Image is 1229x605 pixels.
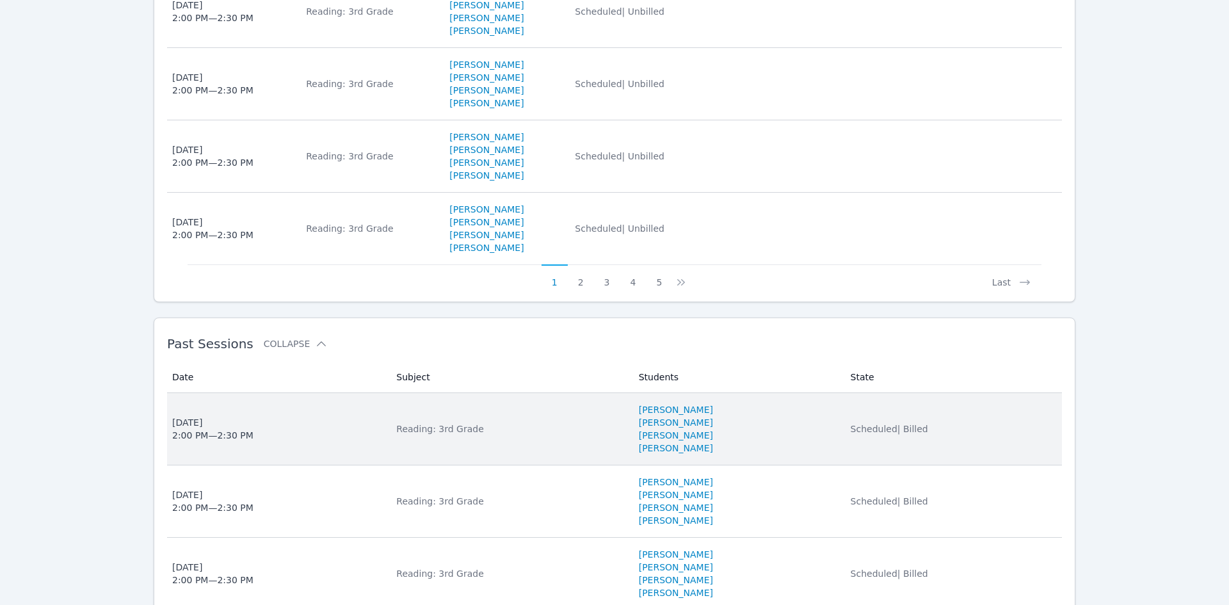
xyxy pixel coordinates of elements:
[306,222,434,235] div: Reading: 3rd Grade
[306,77,434,90] div: Reading: 3rd Grade
[568,264,594,289] button: 2
[639,429,713,442] a: [PERSON_NAME]
[396,423,623,435] div: Reading: 3rd Grade
[575,151,664,161] span: Scheduled | Unbilled
[639,501,713,514] a: [PERSON_NAME]
[449,169,524,182] a: [PERSON_NAME]
[389,362,631,393] th: Subject
[306,5,434,18] div: Reading: 3rd Grade
[639,548,713,561] a: [PERSON_NAME]
[172,143,253,169] div: [DATE] 2:00 PM — 2:30 PM
[639,416,713,429] a: [PERSON_NAME]
[594,264,620,289] button: 3
[167,393,1062,465] tr: [DATE]2:00 PM—2:30 PMReading: 3rd Grade[PERSON_NAME][PERSON_NAME][PERSON_NAME][PERSON_NAME]Schedu...
[167,362,389,393] th: Date
[639,574,713,586] a: [PERSON_NAME]
[639,476,713,488] a: [PERSON_NAME]
[167,48,1062,120] tr: [DATE]2:00 PM—2:30 PMReading: 3rd Grade[PERSON_NAME][PERSON_NAME][PERSON_NAME][PERSON_NAME]Schedu...
[639,403,713,416] a: [PERSON_NAME]
[264,337,328,350] button: Collapse
[639,488,713,501] a: [PERSON_NAME]
[449,84,524,97] a: [PERSON_NAME]
[843,362,1062,393] th: State
[631,362,843,393] th: Students
[306,150,434,163] div: Reading: 3rd Grade
[639,586,713,599] a: [PERSON_NAME]
[172,216,253,241] div: [DATE] 2:00 PM — 2:30 PM
[449,143,524,156] a: [PERSON_NAME]
[575,79,664,89] span: Scheduled | Unbilled
[396,567,623,580] div: Reading: 3rd Grade
[449,156,524,169] a: [PERSON_NAME]
[639,442,713,455] a: [PERSON_NAME]
[982,264,1041,289] button: Last
[396,495,623,508] div: Reading: 3rd Grade
[575,223,664,234] span: Scheduled | Unbilled
[449,12,524,24] a: [PERSON_NAME]
[575,6,664,17] span: Scheduled | Unbilled
[449,241,524,254] a: [PERSON_NAME]
[449,229,524,241] a: [PERSON_NAME]
[172,416,253,442] div: [DATE] 2:00 PM — 2:30 PM
[449,216,524,229] a: [PERSON_NAME]
[172,561,253,586] div: [DATE] 2:00 PM — 2:30 PM
[646,264,672,289] button: 5
[449,71,524,84] a: [PERSON_NAME]
[449,58,524,71] a: [PERSON_NAME]
[449,24,524,37] a: [PERSON_NAME]
[449,97,524,109] a: [PERSON_NAME]
[172,488,253,514] div: [DATE] 2:00 PM — 2:30 PM
[851,569,928,579] span: Scheduled | Billed
[172,71,253,97] div: [DATE] 2:00 PM — 2:30 PM
[449,131,524,143] a: [PERSON_NAME]
[167,120,1062,193] tr: [DATE]2:00 PM—2:30 PMReading: 3rd Grade[PERSON_NAME][PERSON_NAME][PERSON_NAME][PERSON_NAME]Schedu...
[851,496,928,506] span: Scheduled | Billed
[851,424,928,434] span: Scheduled | Billed
[449,203,524,216] a: [PERSON_NAME]
[620,264,646,289] button: 4
[167,193,1062,264] tr: [DATE]2:00 PM—2:30 PMReading: 3rd Grade[PERSON_NAME][PERSON_NAME][PERSON_NAME][PERSON_NAME]Schedu...
[167,465,1062,538] tr: [DATE]2:00 PM—2:30 PMReading: 3rd Grade[PERSON_NAME][PERSON_NAME][PERSON_NAME][PERSON_NAME]Schedu...
[639,514,713,527] a: [PERSON_NAME]
[639,561,713,574] a: [PERSON_NAME]
[542,264,568,289] button: 1
[167,336,253,351] span: Past Sessions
